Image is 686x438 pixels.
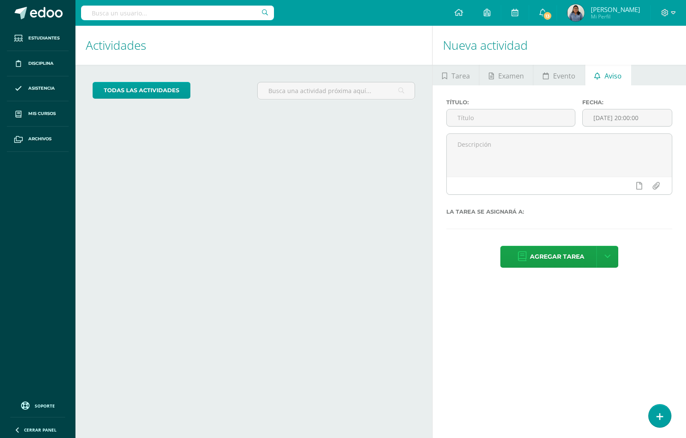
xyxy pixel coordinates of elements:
[7,101,69,127] a: Mis cursos
[451,66,470,86] span: Tarea
[530,246,584,267] span: Agregar tarea
[479,65,533,85] a: Examen
[28,110,56,117] span: Mis cursos
[10,399,65,411] a: Soporte
[93,82,190,99] a: todas las Actividades
[591,5,640,14] span: [PERSON_NAME]
[583,109,672,126] input: Fecha de entrega
[498,66,524,86] span: Examen
[7,26,69,51] a: Estudiantes
[28,35,60,42] span: Estudiantes
[446,208,672,215] label: La tarea se asignará a:
[567,4,584,21] img: c29edd5519ed165661ad7af758d39eaf.png
[28,136,51,142] span: Archivos
[533,65,584,85] a: Evento
[7,51,69,76] a: Disciplina
[28,60,54,67] span: Disciplina
[605,66,622,86] span: Aviso
[28,85,55,92] span: Asistencia
[7,127,69,152] a: Archivos
[447,109,575,126] input: Título
[35,403,55,409] span: Soporte
[543,11,552,21] span: 13
[591,13,640,20] span: Mi Perfil
[433,65,479,85] a: Tarea
[446,99,575,106] label: Título:
[443,26,676,65] h1: Nueva actividad
[81,6,274,20] input: Busca un usuario...
[585,65,631,85] a: Aviso
[24,427,57,433] span: Cerrar panel
[553,66,575,86] span: Evento
[86,26,422,65] h1: Actividades
[258,82,415,99] input: Busca una actividad próxima aquí...
[7,76,69,102] a: Asistencia
[582,99,672,106] label: Fecha:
